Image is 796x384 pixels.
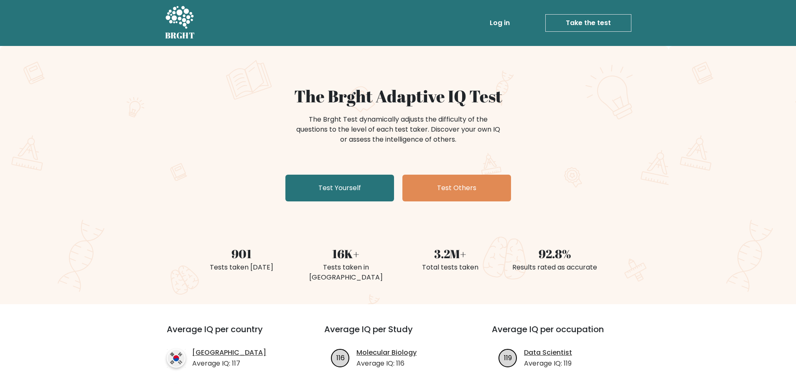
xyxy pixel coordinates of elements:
p: Average IQ: 117 [192,359,266,369]
h5: BRGHT [165,31,195,41]
p: Average IQ: 119 [524,359,572,369]
div: 3.2M+ [403,245,498,262]
div: Results rated as accurate [508,262,602,272]
a: Data Scientist [524,348,572,358]
a: Take the test [545,14,631,32]
a: Molecular Biology [356,348,417,358]
div: 16K+ [299,245,393,262]
a: Test Yourself [285,175,394,201]
div: The Brght Test dynamically adjusts the difficulty of the questions to the level of each test take... [294,114,503,145]
div: Tests taken in [GEOGRAPHIC_DATA] [299,262,393,282]
div: 92.8% [508,245,602,262]
p: Average IQ: 116 [356,359,417,369]
img: country [167,349,186,368]
a: Test Others [402,175,511,201]
a: [GEOGRAPHIC_DATA] [192,348,266,358]
a: Log in [486,15,513,31]
h3: Average IQ per occupation [492,324,639,344]
div: 901 [194,245,289,262]
h3: Average IQ per Study [324,324,472,344]
a: BRGHT [165,3,195,43]
text: 116 [336,353,345,362]
h1: The Brght Adaptive IQ Test [194,86,602,106]
div: Total tests taken [403,262,498,272]
h3: Average IQ per country [167,324,294,344]
div: Tests taken [DATE] [194,262,289,272]
text: 119 [504,353,512,362]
